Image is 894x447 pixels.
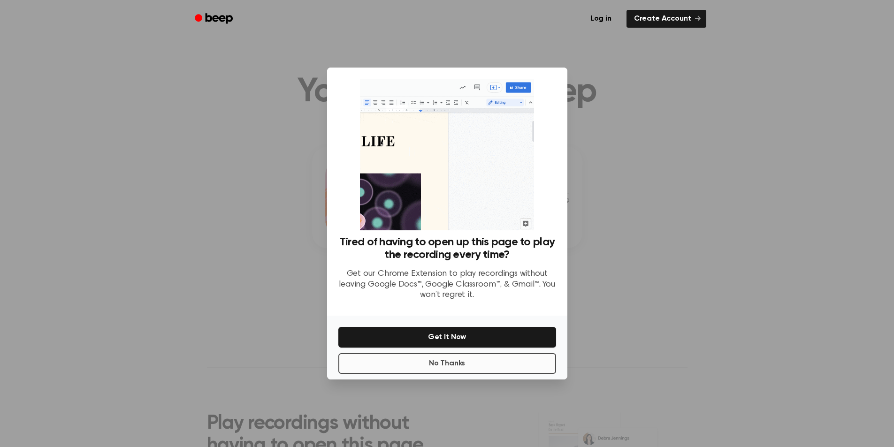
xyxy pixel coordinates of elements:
h3: Tired of having to open up this page to play the recording every time? [338,236,556,261]
a: Log in [581,8,621,30]
a: Create Account [627,10,706,28]
button: Get It Now [338,327,556,348]
a: Beep [188,10,241,28]
img: Beep extension in action [360,79,534,230]
p: Get our Chrome Extension to play recordings without leaving Google Docs™, Google Classroom™, & Gm... [338,269,556,301]
button: No Thanks [338,353,556,374]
